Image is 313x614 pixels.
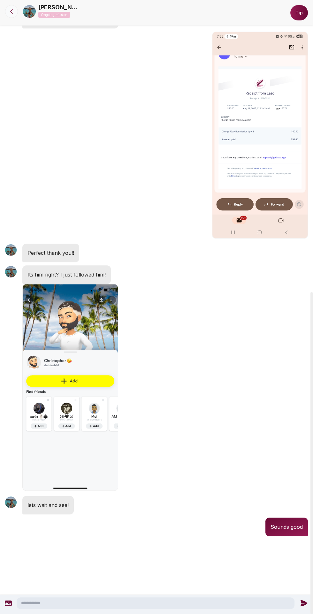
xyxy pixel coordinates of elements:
[5,497,17,508] img: User avatar
[38,12,70,18] p: Ongoing mission
[5,266,17,277] img: User avatar
[27,249,74,257] p: Perfect thank you!!
[27,270,106,279] p: Its him right? I just followed him!
[5,244,17,256] img: User avatar
[38,3,80,12] a: [PERSON_NAME]
[271,523,303,531] p: Sounds good
[290,5,308,20] button: Tip
[27,501,69,509] p: lets wait and see!
[23,5,36,18] img: 9bfbf80e-688a-403c-a72d-9e4ea39ca253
